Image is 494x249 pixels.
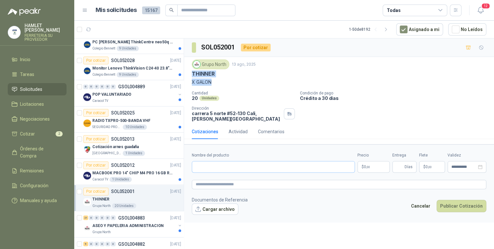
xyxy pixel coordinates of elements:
div: 0 [89,84,94,89]
div: 21 [83,215,88,220]
p: [DATE] [170,136,181,142]
label: Nombre del producto [192,152,355,158]
span: Remisiones [20,167,44,174]
button: Cancelar [407,200,434,212]
p: Grupo North [92,229,111,234]
button: Publicar Cotización [437,200,486,212]
div: Por cotizar [241,44,271,51]
img: Company Logo [83,41,91,49]
a: Negociaciones [8,113,67,125]
label: Precio [357,152,390,158]
span: $ [423,165,426,169]
div: 1 - 50 de 8192 [349,24,391,35]
label: Entrega [392,152,417,158]
span: Licitaciones [20,101,44,108]
p: SOL052028 [111,58,135,63]
a: Configuración [8,179,67,192]
a: Manuales y ayuda [8,194,67,207]
span: Órdenes de Compra [20,145,60,159]
div: 10 Unidades [123,124,147,130]
a: Por cotizarSOL052012[DATE] Company LogoMACBOOK PRO 14" CHIP M4 PRO 16 GB RAM 1TBCaracol TV1 Unidades [74,159,184,185]
span: Solicitudes [20,86,42,93]
div: 0 [105,215,110,220]
button: No Leídos [448,23,486,36]
div: 0 [111,84,116,89]
p: Dirección [192,106,281,111]
div: 0 [100,242,105,246]
span: search [169,8,174,12]
p: SOL052013 [111,137,135,141]
p: [DATE] [170,110,181,116]
label: Validez [448,152,486,158]
div: 0 [83,84,88,89]
p: GSOL004882 [118,242,145,246]
p: Cotización arnes guadaña [92,144,139,150]
p: [DATE] [170,241,181,247]
a: 21 0 0 0 0 0 GSOL004883[DATE] Company LogoASEO Y PAPELERIA ADMINISTRACIONGrupo North [83,214,182,234]
p: [DATE] [170,215,181,221]
img: Company Logo [83,67,91,75]
h3: SOL052001 [201,42,236,52]
p: 13 ago, 2025 [232,61,256,68]
div: Por cotizar [83,109,108,117]
p: POP VALUNTARIADO [92,92,131,98]
div: Comentarios [258,128,284,135]
a: Solicitudes [8,83,67,95]
img: Company Logo [83,172,91,179]
span: Negociaciones [20,115,50,123]
a: 0 0 0 0 0 0 GSOL004889[DATE] Company LogoPOP VALUNTARIADOCaracol TV [83,83,182,103]
a: Órdenes de Compra [8,143,67,162]
p: FERRETERIA SU PROVEEDOR [25,34,67,41]
button: Cargar archivo [192,203,238,215]
a: Por cotizarSOL052013[DATE] Company LogoCotización arnes guadaña[GEOGRAPHIC_DATA][PERSON_NAME]1 Un... [74,133,184,159]
div: 9 [83,242,88,246]
p: [DATE] [170,84,181,90]
img: Company Logo [193,61,200,68]
span: 12 [481,3,490,9]
div: 0 [94,242,99,246]
p: SOL052001 [111,189,135,194]
div: 0 [94,215,99,220]
p: carrera 5 norte #52-130 Cali , [PERSON_NAME][GEOGRAPHIC_DATA] [192,111,281,122]
p: SOL052012 [111,163,135,168]
p: THINNER [192,70,215,77]
a: Tareas [8,68,67,81]
button: Asignado a mi [396,23,443,36]
h1: Mis solicitudes [96,5,137,15]
p: [DATE] [170,58,181,64]
div: 0 [100,84,105,89]
a: Por cotizarSOL052028[DATE] Company LogoMonitor Lenovo ThinkVision C24-40 23.8" 3YWColegio Bennett... [74,54,184,80]
p: HAMLET [PERSON_NAME] [25,23,67,32]
p: Grupo North [92,203,111,208]
div: 0 [111,215,116,220]
img: Company Logo [83,198,91,206]
img: Company Logo [83,119,91,127]
span: Manuales y ayuda [20,197,57,204]
p: MACBOOK PRO 14" CHIP M4 PRO 16 GB RAM 1TB [92,170,173,176]
span: Cotizar [20,130,35,137]
span: 0 [426,165,432,169]
p: Monitor Lenovo ThinkVision C24-40 23.8" 3YW [92,65,173,71]
span: ,00 [428,165,432,169]
div: 0 [89,242,94,246]
img: Company Logo [83,93,91,101]
p: 20 [192,95,198,101]
div: Cotizaciones [192,128,218,135]
img: Company Logo [8,26,20,38]
a: Cotizar2 [8,128,67,140]
div: 0 [94,84,99,89]
div: 1 Unidades [109,177,132,182]
div: Por cotizar [83,161,108,169]
p: X GALON [192,79,486,86]
p: PC [PERSON_NAME] ThinkCentre neo50q Gen 4 Core i5 16Gb 512Gb SSD Win 11 Pro 3YW Con Teclado y Mouse [92,39,173,45]
p: $0,00 [357,161,390,173]
span: Inicio [20,56,30,63]
p: [GEOGRAPHIC_DATA][PERSON_NAME] [92,151,121,156]
img: Logo peakr [8,8,41,16]
div: Actividad [229,128,248,135]
a: Remisiones [8,165,67,177]
p: Caracol TV [92,177,108,182]
a: Por cotizarSOL052025[DATE] Company LogoRADIO TXPRO-500-BANDA VHFSEGURIDAD PROVISER LTDA10 Unidades [74,106,184,133]
a: Por cotizarSOL052001[DATE] Company LogoTHINNERGrupo North20 Unidades [74,185,184,211]
img: Company Logo [83,224,91,232]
